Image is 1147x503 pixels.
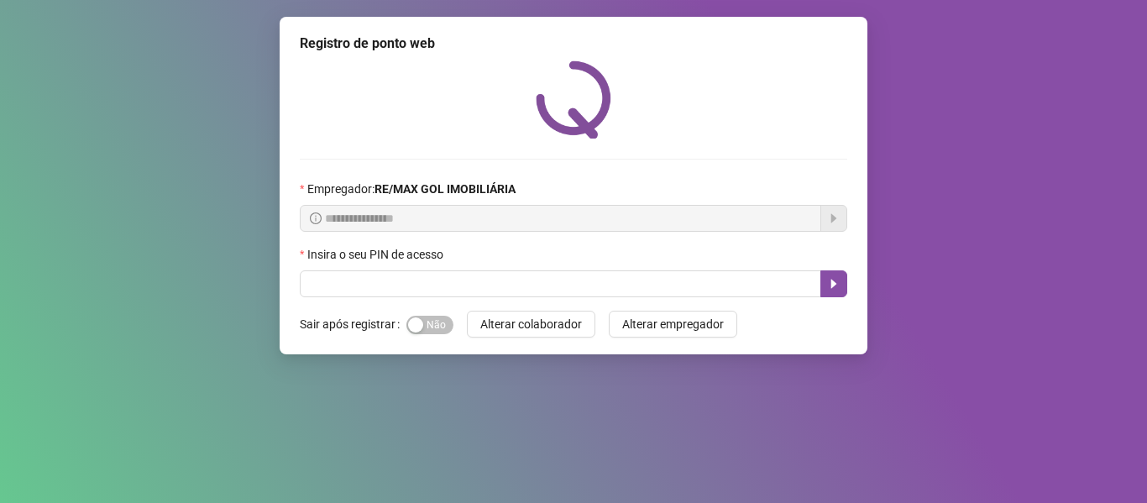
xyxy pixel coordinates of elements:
span: caret-right [827,277,841,291]
strong: RE/MAX GOL IMOBILIÁRIA [374,182,516,196]
div: Registro de ponto web [300,34,847,54]
label: Sair após registrar [300,311,406,338]
span: Alterar empregador [622,315,724,333]
img: QRPoint [536,60,611,139]
label: Insira o seu PIN de acesso [300,245,454,264]
span: Alterar colaborador [480,315,582,333]
span: Empregador : [307,180,516,198]
span: info-circle [310,212,322,224]
button: Alterar empregador [609,311,737,338]
button: Alterar colaborador [467,311,595,338]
